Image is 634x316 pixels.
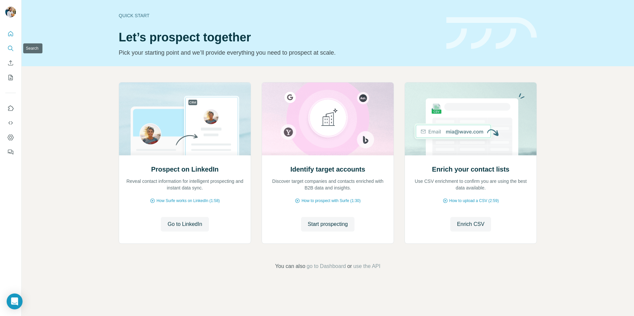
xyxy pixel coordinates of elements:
[269,178,387,191] p: Discover target companies and contacts enriched with B2B data and insights.
[5,117,16,129] button: Use Surfe API
[353,262,380,270] button: use the API
[290,165,365,174] h2: Identify target accounts
[457,220,484,228] span: Enrich CSV
[405,82,537,155] img: Enrich your contact lists
[412,178,530,191] p: Use CSV enrichment to confirm you are using the best data available.
[161,217,209,232] button: Go to LinkedIn
[301,198,360,204] span: How to prospect with Surfe (1:30)
[275,262,305,270] span: You can also
[308,220,348,228] span: Start prospecting
[262,82,394,155] img: Identify target accounts
[347,262,352,270] span: or
[5,72,16,83] button: My lists
[307,262,346,270] button: go to Dashboard
[450,217,491,232] button: Enrich CSV
[7,293,23,309] div: Open Intercom Messenger
[5,146,16,158] button: Feedback
[119,31,438,44] h1: Let’s prospect together
[119,12,438,19] div: Quick start
[449,198,499,204] span: How to upload a CSV (2:59)
[126,178,244,191] p: Reveal contact information for intelligent prospecting and instant data sync.
[5,57,16,69] button: Enrich CSV
[119,82,251,155] img: Prospect on LinkedIn
[446,17,537,49] img: banner
[5,102,16,114] button: Use Surfe on LinkedIn
[5,28,16,40] button: Quick start
[167,220,202,228] span: Go to LinkedIn
[5,7,16,17] img: Avatar
[432,165,509,174] h2: Enrich your contact lists
[5,42,16,54] button: Search
[301,217,354,232] button: Start prospecting
[5,132,16,143] button: Dashboard
[119,48,438,57] p: Pick your starting point and we’ll provide everything you need to prospect at scale.
[151,165,219,174] h2: Prospect on LinkedIn
[157,198,220,204] span: How Surfe works on LinkedIn (1:58)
